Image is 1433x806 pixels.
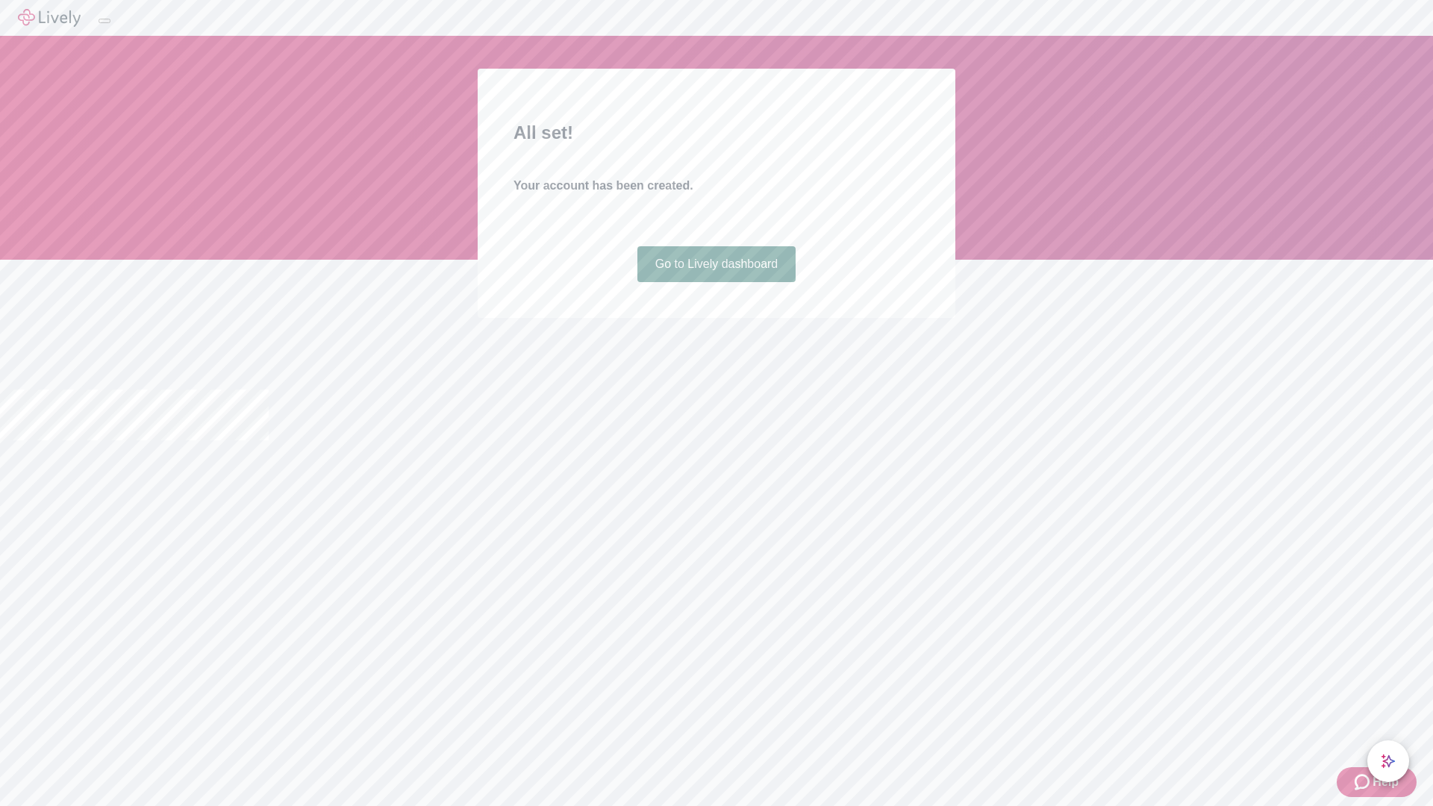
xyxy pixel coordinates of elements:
[1337,767,1417,797] button: Zendesk support iconHelp
[1381,754,1396,769] svg: Lively AI Assistant
[513,177,920,195] h4: Your account has been created.
[1355,773,1373,791] svg: Zendesk support icon
[18,9,81,27] img: Lively
[513,119,920,146] h2: All set!
[1367,740,1409,782] button: chat
[637,246,796,282] a: Go to Lively dashboard
[99,19,110,23] button: Log out
[1373,773,1399,791] span: Help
